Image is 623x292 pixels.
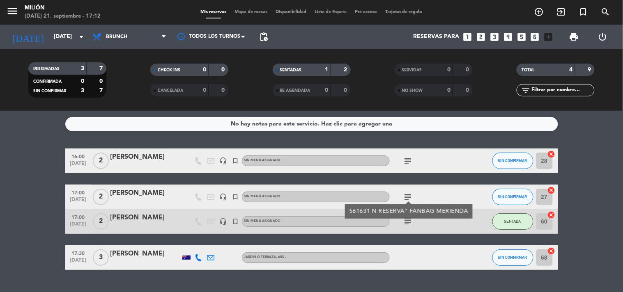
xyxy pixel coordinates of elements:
[230,10,271,14] span: Mapa de mesas
[33,67,60,71] span: RESERVADAS
[521,85,531,95] i: filter_list
[68,187,89,197] span: 17:00
[196,10,230,14] span: Mis reservas
[310,10,351,14] span: Lista de Espera
[402,89,423,93] span: NO SHOW
[531,86,594,95] input: Filtrar por nombre...
[93,249,109,266] span: 3
[556,7,566,17] i: exit_to_app
[466,67,471,73] strong: 0
[579,7,589,17] i: turned_in_not
[110,152,180,162] div: [PERSON_NAME]
[403,192,413,202] i: subject
[68,151,89,161] span: 16:00
[222,87,227,93] strong: 0
[33,80,62,84] span: CONFIRMADA
[68,221,89,231] span: [DATE]
[492,153,533,169] button: SIN CONFIRMAR
[492,249,533,266] button: SIN CONFIRMAR
[93,153,109,169] span: 2
[220,193,227,201] i: headset_mic
[589,25,617,49] div: LOG OUT
[244,219,281,223] span: Sin menú asignado
[203,67,206,73] strong: 0
[6,5,18,17] i: menu
[447,87,451,93] strong: 0
[547,150,556,158] i: cancel
[325,67,329,73] strong: 1
[244,255,286,259] span: JARDIN o TERRAZA
[232,218,239,225] i: turned_in_not
[402,68,422,72] span: SERVIDAS
[244,159,281,162] span: Sin menú asignado
[81,78,84,84] strong: 0
[76,32,86,42] i: arrow_drop_down
[222,67,227,73] strong: 0
[547,186,556,194] i: cancel
[462,32,473,42] i: looks_one
[232,193,239,201] i: turned_in_not
[93,213,109,230] span: 2
[280,89,310,93] span: RE AGENDADA
[99,66,104,71] strong: 7
[232,157,239,164] i: turned_in_not
[106,34,127,40] span: Brunch
[349,207,468,216] div: 561631 N RESERVA" FANBAG MERIENDA
[476,32,486,42] i: looks_two
[570,67,573,73] strong: 4
[547,211,556,219] i: cancel
[588,67,593,73] strong: 9
[203,87,206,93] strong: 0
[503,32,513,42] i: looks_4
[381,10,427,14] span: Tarjetas de regalo
[110,249,180,259] div: [PERSON_NAME]
[244,195,281,198] span: Sin menú asignado
[25,12,101,21] div: [DATE] 21. septiembre - 17:12
[569,32,579,42] span: print
[522,68,534,72] span: TOTAL
[547,247,556,255] i: cancel
[601,7,611,17] i: search
[68,212,89,221] span: 17:00
[93,189,109,205] span: 2
[344,87,349,93] strong: 0
[68,258,89,267] span: [DATE]
[325,87,329,93] strong: 0
[543,32,554,42] i: add_box
[413,34,459,40] span: Reservas para
[6,28,50,46] i: [DATE]
[489,32,500,42] i: looks_3
[498,255,527,260] span: SIN CONFIRMAR
[110,188,180,198] div: [PERSON_NAME]
[492,189,533,205] button: SIN CONFIRMAR
[99,88,104,94] strong: 7
[259,32,269,42] span: pending_actions
[220,157,227,164] i: headset_mic
[110,212,180,223] div: [PERSON_NAME]
[158,68,180,72] span: CHECK INS
[33,89,66,93] span: SIN CONFIRMAR
[25,4,101,12] div: Milión
[403,156,413,166] i: subject
[99,78,104,84] strong: 0
[81,88,84,94] strong: 3
[351,10,381,14] span: Pre-acceso
[81,66,84,71] strong: 3
[498,158,527,163] span: SIN CONFIRMAR
[231,119,392,129] div: No hay notas para este servicio. Haz clic para agregar una
[280,68,302,72] span: SENTADAS
[6,5,18,20] button: menu
[492,213,533,230] button: SENTADA
[344,67,349,73] strong: 2
[516,32,527,42] i: looks_5
[530,32,540,42] i: looks_6
[403,217,413,226] i: subject
[598,32,607,42] i: power_settings_new
[68,248,89,258] span: 17:30
[447,67,451,73] strong: 0
[504,219,521,224] span: SENTADA
[271,10,310,14] span: Disponibilidad
[68,197,89,206] span: [DATE]
[534,7,544,17] i: add_circle_outline
[68,161,89,170] span: [DATE]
